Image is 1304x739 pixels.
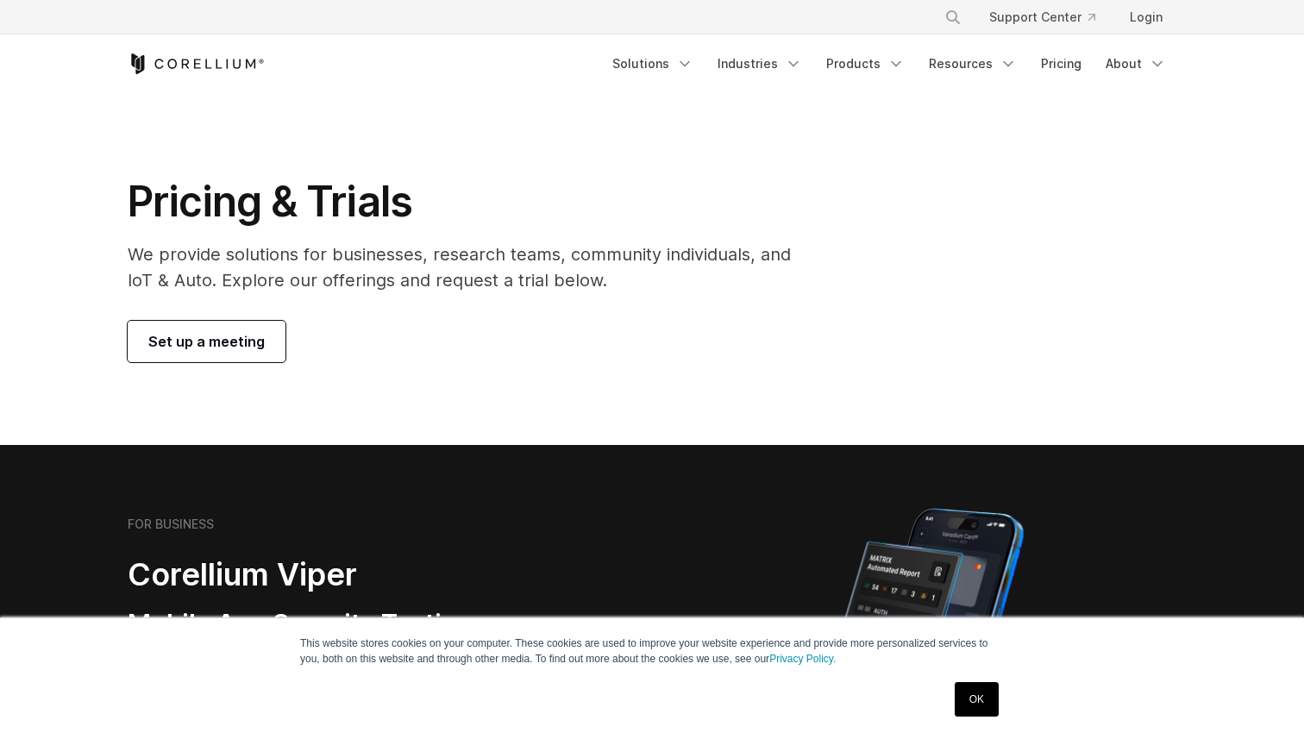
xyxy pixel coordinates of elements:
h6: FOR BUSINESS [128,517,214,532]
h2: Corellium Viper [128,555,569,594]
p: This website stores cookies on your computer. These cookies are used to improve your website expe... [300,636,1004,667]
button: Search [937,2,969,33]
div: Navigation Menu [602,48,1176,79]
a: Solutions [602,48,704,79]
h3: Mobile App Security Testing [128,608,569,641]
a: OK [955,682,999,717]
span: Set up a meeting [148,331,265,352]
a: Privacy Policy. [769,653,836,665]
a: Resources [918,48,1027,79]
a: Login [1116,2,1176,33]
div: Navigation Menu [924,2,1176,33]
p: We provide solutions for businesses, research teams, community individuals, and IoT & Auto. Explo... [128,241,815,293]
a: About [1095,48,1176,79]
a: Support Center [975,2,1109,33]
a: Pricing [1031,48,1092,79]
a: Products [816,48,915,79]
h1: Pricing & Trials [128,176,815,228]
a: Corellium Home [128,53,265,74]
a: Industries [707,48,812,79]
a: Set up a meeting [128,321,285,362]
